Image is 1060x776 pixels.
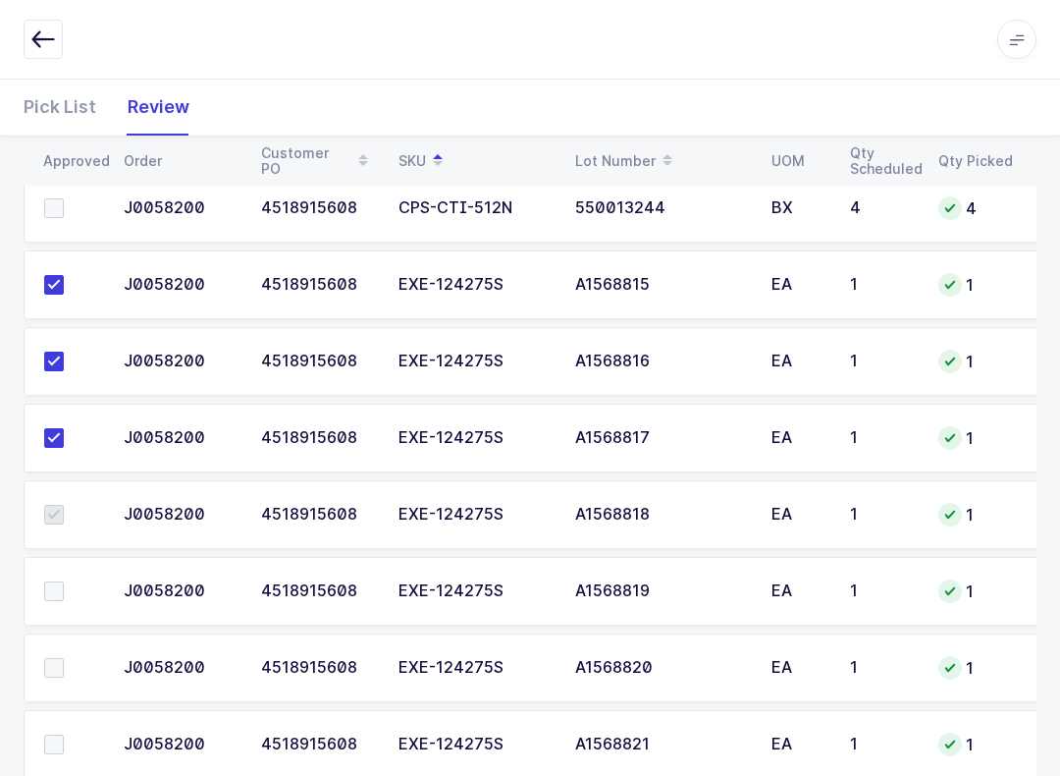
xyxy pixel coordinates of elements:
div: 1 [850,353,915,370]
div: J0058200 [124,276,238,294]
div: 4518915608 [261,429,375,447]
div: 550013244 [575,199,748,217]
div: J0058200 [124,199,238,217]
div: 1 [938,350,1013,373]
div: Order [124,153,238,169]
div: 1 [850,506,915,524]
div: EA [771,276,826,294]
div: J0058200 [124,353,238,370]
div: 1 [850,736,915,753]
div: 1 [850,659,915,677]
div: J0058200 [124,582,238,600]
div: BX [771,199,826,217]
div: A1568820 [575,659,748,677]
div: 4518915608 [261,736,375,753]
div: EA [771,353,826,370]
div: 4 [850,199,915,217]
div: EA [771,736,826,753]
div: 4518915608 [261,199,375,217]
div: EA [771,506,826,524]
div: A1568816 [575,353,748,370]
div: EA [771,429,826,447]
div: Pick List [24,79,112,136]
div: Customer PO [261,144,375,178]
div: EA [771,659,826,677]
div: J0058200 [124,506,238,524]
div: A1568817 [575,429,748,447]
div: 4518915608 [261,276,375,294]
div: 4518915608 [261,353,375,370]
div: EA [771,582,826,600]
div: Qty Scheduled [850,145,915,177]
div: EXE-124275S [398,659,552,677]
div: J0058200 [124,659,238,677]
div: 1 [850,276,915,294]
div: EXE-124275S [398,506,552,524]
div: 1 [938,503,1013,527]
div: 1 [938,580,1013,603]
div: 1 [938,426,1013,450]
div: EXE-124275S [398,353,552,370]
div: 1 [938,733,1013,756]
div: SKU [398,144,552,178]
div: A1568818 [575,506,748,524]
div: Qty Picked [938,153,1013,169]
div: 4518915608 [261,506,375,524]
div: J0058200 [124,736,238,753]
div: EXE-124275S [398,276,552,294]
div: A1568821 [575,736,748,753]
div: CPS-CTI-512N [398,199,552,217]
div: EXE-124275S [398,429,552,447]
div: Lot Number [575,144,748,178]
div: A1568819 [575,582,748,600]
div: 1 [850,582,915,600]
div: 4 [938,196,1013,220]
div: Approved [43,153,100,169]
div: 4518915608 [261,582,375,600]
div: 4518915608 [261,659,375,677]
div: A1568815 [575,276,748,294]
div: EXE-124275S [398,582,552,600]
div: EXE-124275S [398,736,552,753]
div: J0058200 [124,429,238,447]
div: Review [112,79,189,136]
div: 1 [938,656,1013,680]
div: 1 [938,273,1013,297]
div: UOM [771,153,826,169]
div: 1 [850,429,915,447]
